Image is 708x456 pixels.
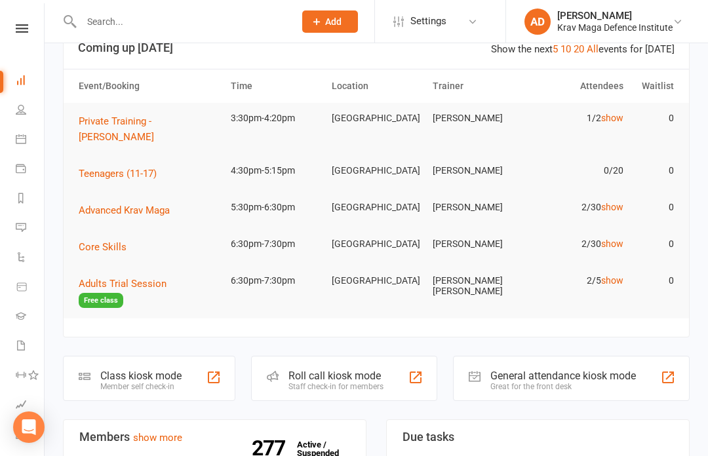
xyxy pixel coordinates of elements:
a: People [16,96,45,126]
a: Dashboard [16,67,45,96]
button: Advanced Krav Maga [79,202,179,218]
td: 0 [629,229,680,259]
td: 1/2 [528,103,629,134]
td: 2/30 [528,192,629,223]
td: [GEOGRAPHIC_DATA] [326,103,427,134]
td: 6:30pm-7:30pm [225,265,326,296]
th: Event/Booking [73,69,225,103]
td: 0 [629,192,680,223]
div: Class kiosk mode [100,370,182,382]
div: Great for the front desk [490,382,636,391]
div: Member self check-in [100,382,182,391]
td: 0/20 [528,155,629,186]
input: Search... [77,12,285,31]
span: Settings [410,7,446,36]
td: 0 [629,103,680,134]
a: Product Sales [16,273,45,303]
button: Private Training - [PERSON_NAME] [79,113,219,145]
span: Add [325,16,342,27]
h3: Coming up [DATE] [78,41,675,54]
div: Roll call kiosk mode [288,370,383,382]
td: 2/5 [528,265,629,296]
td: [PERSON_NAME] [427,192,528,223]
div: AD [524,9,551,35]
a: show [601,275,623,286]
th: Trainer [427,69,528,103]
td: [PERSON_NAME] [427,229,528,259]
th: Time [225,69,326,103]
a: Reports [16,185,45,214]
div: Open Intercom Messenger [13,411,45,443]
div: Show the next events for [DATE] [491,41,675,57]
th: Waitlist [629,69,680,103]
button: Add [302,10,358,33]
td: 5:30pm-6:30pm [225,192,326,223]
td: [GEOGRAPHIC_DATA] [326,192,427,223]
a: show [601,202,623,212]
button: Core Skills [79,239,136,255]
a: show [601,113,623,123]
h3: Members [79,430,350,444]
td: 6:30pm-7:30pm [225,229,326,259]
a: show [601,238,623,249]
span: Private Training - [PERSON_NAME] [79,115,154,143]
td: 3:30pm-4:20pm [225,103,326,134]
a: 20 [574,43,584,55]
td: [PERSON_NAME] [427,155,528,186]
div: [PERSON_NAME] [557,10,673,22]
span: Free class [79,293,123,308]
span: Core Skills [79,241,127,253]
td: 0 [629,155,680,186]
td: [PERSON_NAME] [PERSON_NAME] [427,265,528,307]
td: 2/30 [528,229,629,259]
a: Payments [16,155,45,185]
div: Staff check-in for members [288,382,383,391]
td: [GEOGRAPHIC_DATA] [326,155,427,186]
td: [GEOGRAPHIC_DATA] [326,229,427,259]
a: Calendar [16,126,45,155]
td: [PERSON_NAME] [427,103,528,134]
a: 10 [560,43,571,55]
span: Adults Trial Session [79,278,167,290]
h3: Due tasks [403,430,673,444]
button: Teenagers (11-17) [79,166,166,181]
td: 0 [629,265,680,296]
button: Adults Trial SessionFree class [79,276,219,308]
span: Advanced Krav Maga [79,204,170,216]
div: General attendance kiosk mode [490,370,636,382]
th: Location [326,69,427,103]
div: Krav Maga Defence Institute [557,22,673,33]
th: Attendees [528,69,629,103]
td: 4:30pm-5:15pm [225,155,326,186]
a: 5 [553,43,558,55]
a: show more [133,432,182,444]
a: Assessments [16,391,45,421]
td: [GEOGRAPHIC_DATA] [326,265,427,296]
span: Teenagers (11-17) [79,168,157,180]
a: All [587,43,599,55]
